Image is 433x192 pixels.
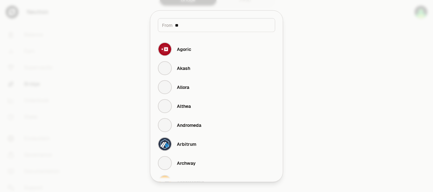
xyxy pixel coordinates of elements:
[177,65,190,71] div: Akash
[158,62,171,74] img: Akash Logo
[154,40,279,59] button: Agoric LogoAgoric
[154,172,279,191] button: AssetMantle LogoAssetMantle
[177,103,191,109] div: Althea
[154,59,279,77] button: Akash LogoAkash
[177,46,191,52] div: Agoric
[154,134,279,153] button: Arbitrum LogoArbitrum
[158,157,171,169] img: Archway Logo
[158,100,171,112] img: Althea Logo
[177,141,196,147] div: Arbitrum
[158,81,171,93] img: Allora Logo
[154,115,279,134] button: Andromeda LogoAndromeda
[158,176,171,188] img: AssetMantle Logo
[177,160,196,166] div: Archway
[177,84,189,90] div: Allora
[158,119,171,131] img: Andromeda Logo
[158,43,171,55] img: Agoric Logo
[177,122,201,128] div: Andromeda
[154,153,279,172] button: Archway LogoArchway
[177,179,204,185] div: AssetMantle
[154,96,279,115] button: Althea LogoAlthea
[162,22,172,28] span: From
[158,138,171,150] img: Arbitrum Logo
[154,77,279,96] button: Allora LogoAllora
